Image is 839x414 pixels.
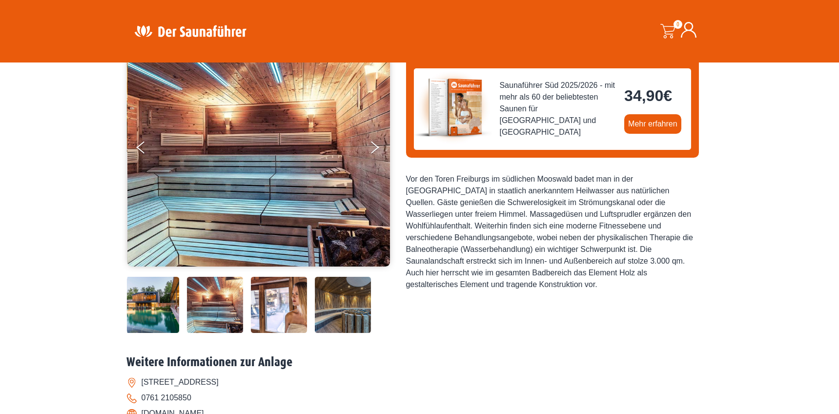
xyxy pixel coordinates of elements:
[624,87,672,104] bdi: 34,90
[127,374,713,390] li: [STREET_ADDRESS]
[127,355,713,370] h2: Weitere Informationen zur Anlage
[137,137,161,162] button: Previous
[674,20,682,29] span: 0
[663,87,672,104] span: €
[406,173,699,290] div: Vor den Toren Freiburgs im südlichen Mooswald badet man in der [GEOGRAPHIC_DATA] in staatlich ane...
[414,68,492,146] img: der-saunafuehrer-2025-sued.jpg
[624,114,681,134] a: Mehr erfahren
[500,80,617,138] span: Saunaführer Süd 2025/2026 - mit mehr als 60 der beliebtesten Saunen für [GEOGRAPHIC_DATA] und [GE...
[369,137,393,162] button: Next
[127,390,713,406] li: 0761 2105850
